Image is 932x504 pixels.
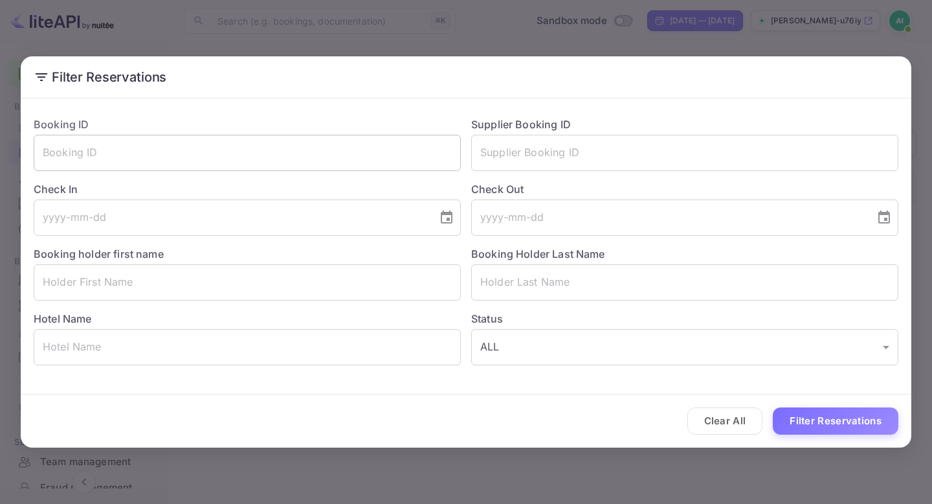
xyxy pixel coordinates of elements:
[34,135,461,171] input: Booking ID
[471,247,605,260] label: Booking Holder Last Name
[471,181,898,197] label: Check Out
[687,407,763,435] button: Clear All
[471,264,898,301] input: Holder Last Name
[34,118,89,131] label: Booking ID
[471,118,571,131] label: Supplier Booking ID
[34,312,92,325] label: Hotel Name
[471,311,898,326] label: Status
[471,329,898,365] div: ALL
[434,205,460,231] button: Choose date
[471,135,898,171] input: Supplier Booking ID
[471,200,866,236] input: yyyy-mm-dd
[871,205,897,231] button: Choose date
[34,329,461,365] input: Hotel Name
[21,56,911,98] h2: Filter Reservations
[773,407,898,435] button: Filter Reservations
[34,181,461,197] label: Check In
[34,247,164,260] label: Booking holder first name
[34,264,461,301] input: Holder First Name
[34,200,428,236] input: yyyy-mm-dd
